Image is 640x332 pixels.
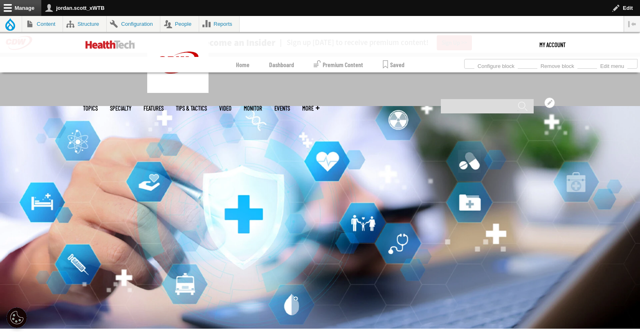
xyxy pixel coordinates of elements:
[160,16,199,32] a: People
[537,61,577,70] a: Remove block
[144,105,164,111] a: Features
[110,105,131,111] span: Specialty
[269,57,294,72] a: Dashboard
[147,86,209,95] a: CDW
[597,61,627,70] a: Edit menu
[383,57,404,72] a: Saved
[219,105,231,111] a: Video
[474,61,518,70] a: Configure block
[7,307,27,328] button: Open Preferences
[274,105,290,111] a: Events
[83,105,98,111] span: Topics
[63,16,106,32] a: Structure
[544,97,555,108] button: Open How Can Healthcare Organizations Reimagine Their Contact Centers? configuration options
[7,307,27,328] div: Cookie Settings
[236,57,249,72] a: Home
[624,16,640,32] button: Vertical orientation
[107,16,160,32] a: Configuration
[199,16,240,32] a: Reports
[147,32,209,93] img: Home
[22,16,63,32] a: Content
[85,41,135,49] img: Home
[302,105,319,111] span: More
[314,57,363,72] a: Premium Content
[539,32,566,57] div: User menu
[539,32,566,57] a: My Account
[176,105,207,111] a: Tips & Tactics
[244,105,262,111] a: MonITor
